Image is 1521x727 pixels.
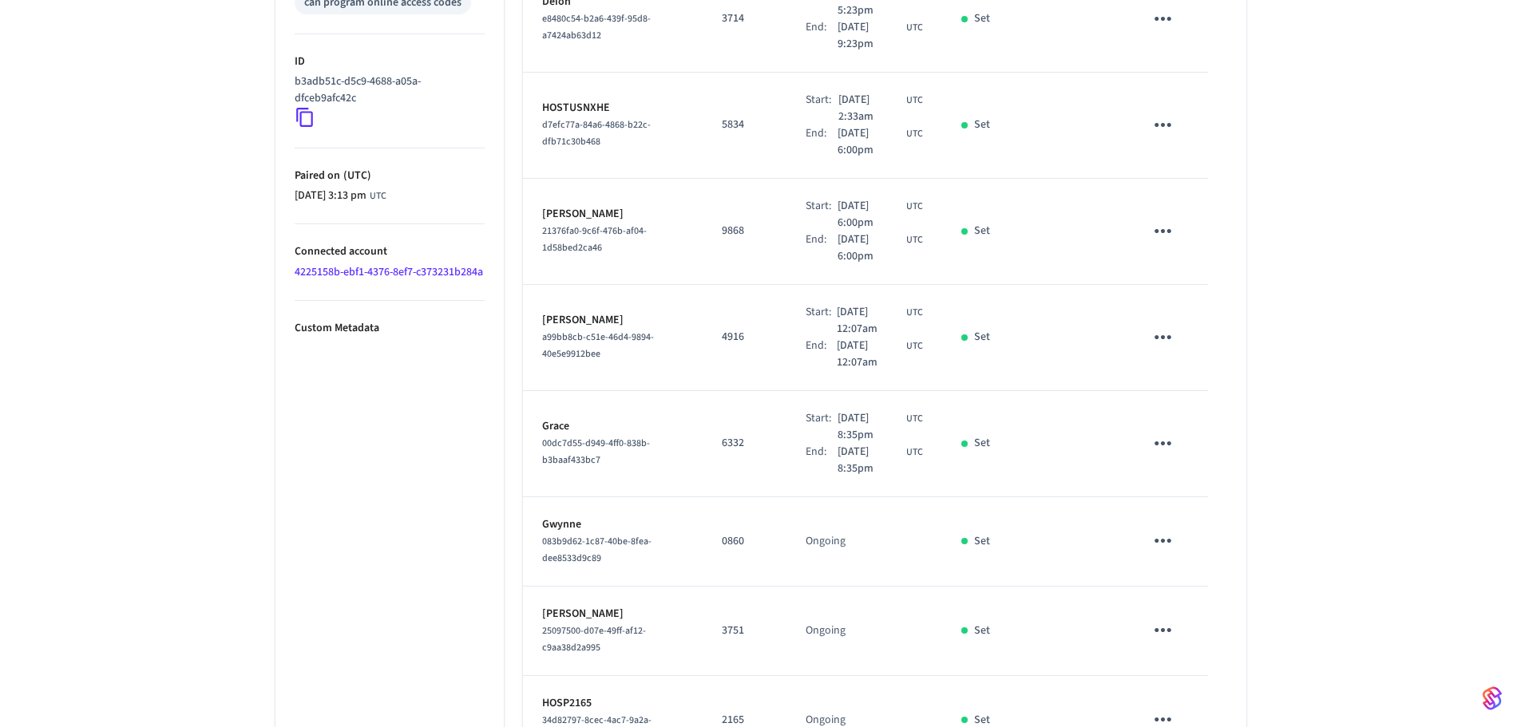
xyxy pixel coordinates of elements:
[806,125,838,159] div: End:
[974,117,990,133] p: Set
[838,125,903,159] span: [DATE] 6:00pm
[838,92,924,125] div: UCT
[838,231,903,265] span: [DATE] 6:00pm
[906,445,923,460] span: UTC
[542,206,684,223] p: [PERSON_NAME]
[806,19,838,53] div: End:
[295,264,483,280] a: 4225158b-ebf1-4376-8ef7-c373231b284a
[906,21,923,35] span: UTC
[837,338,923,371] div: UCT
[722,329,767,346] p: 4916
[906,339,923,354] span: UTC
[806,198,838,231] div: Start:
[838,19,923,53] div: UCT
[906,127,923,141] span: UTC
[838,19,903,53] span: [DATE] 9:23pm
[838,444,923,477] div: UCT
[542,695,684,712] p: HOSP2165
[542,418,684,435] p: Grace
[838,92,904,125] span: [DATE] 2:33am
[722,435,767,452] p: 6332
[838,198,923,231] div: UCT
[906,412,923,426] span: UTC
[1483,686,1502,711] img: SeamLogoGradient.69752ec5.svg
[295,73,478,107] p: b3adb51c-d5c9-4688-a05a-dfceb9afc42c
[838,231,923,265] div: UCT
[838,410,923,444] div: UCT
[542,437,650,467] span: 00dc7d55-d949-4ff0-838b-b3baaf433bc7
[974,329,990,346] p: Set
[837,338,903,371] span: [DATE] 12:07am
[837,304,903,338] span: [DATE] 12:07am
[542,330,654,361] span: a99bb8cb-c51e-46d4-9894-40e5e9912bee
[542,312,684,329] p: [PERSON_NAME]
[974,10,990,27] p: Set
[838,198,903,231] span: [DATE] 6:00pm
[722,117,767,133] p: 5834
[542,100,684,117] p: HOSTUSNXHE
[806,304,837,338] div: Start:
[838,125,923,159] div: UCT
[542,118,651,148] span: d7efc77a-84a6-4868-b22c-dfb71c30b468
[295,188,386,204] div: UCT
[542,606,684,622] p: [PERSON_NAME]
[295,188,366,204] span: [DATE] 3:13 pm
[806,444,838,477] div: End:
[370,189,386,203] span: UTC
[542,535,652,565] span: 083b9d62-1c87-40be-8fea-dee8533d9c89
[906,93,923,108] span: UTC
[786,587,942,676] td: Ongoing
[722,223,767,239] p: 9868
[542,12,651,42] span: e8480c54-b2a6-439f-95d8-a7424ab63d12
[974,435,990,452] p: Set
[906,233,923,247] span: UTC
[974,533,990,550] p: Set
[838,444,903,477] span: [DATE] 8:35pm
[542,624,646,654] span: 25097500-d07e-49ff-af12-c9aa38d2a995
[295,53,485,70] p: ID
[837,304,923,338] div: UCT
[906,306,923,320] span: UTC
[974,223,990,239] p: Set
[542,224,647,255] span: 21376fa0-9c6f-476b-af04-1d58bed2ca46
[906,200,923,214] span: UTC
[806,92,838,125] div: Start:
[806,338,837,371] div: End:
[806,231,838,265] div: End:
[295,168,485,184] p: Paired on
[838,410,903,444] span: [DATE] 8:35pm
[722,622,767,639] p: 3751
[722,10,767,27] p: 3714
[542,516,684,533] p: Gwynne
[974,622,990,639] p: Set
[806,410,838,444] div: Start:
[722,533,767,550] p: 0860
[295,243,485,260] p: Connected account
[786,497,942,587] td: Ongoing
[340,168,371,184] span: ( UTC )
[295,320,485,337] p: Custom Metadata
